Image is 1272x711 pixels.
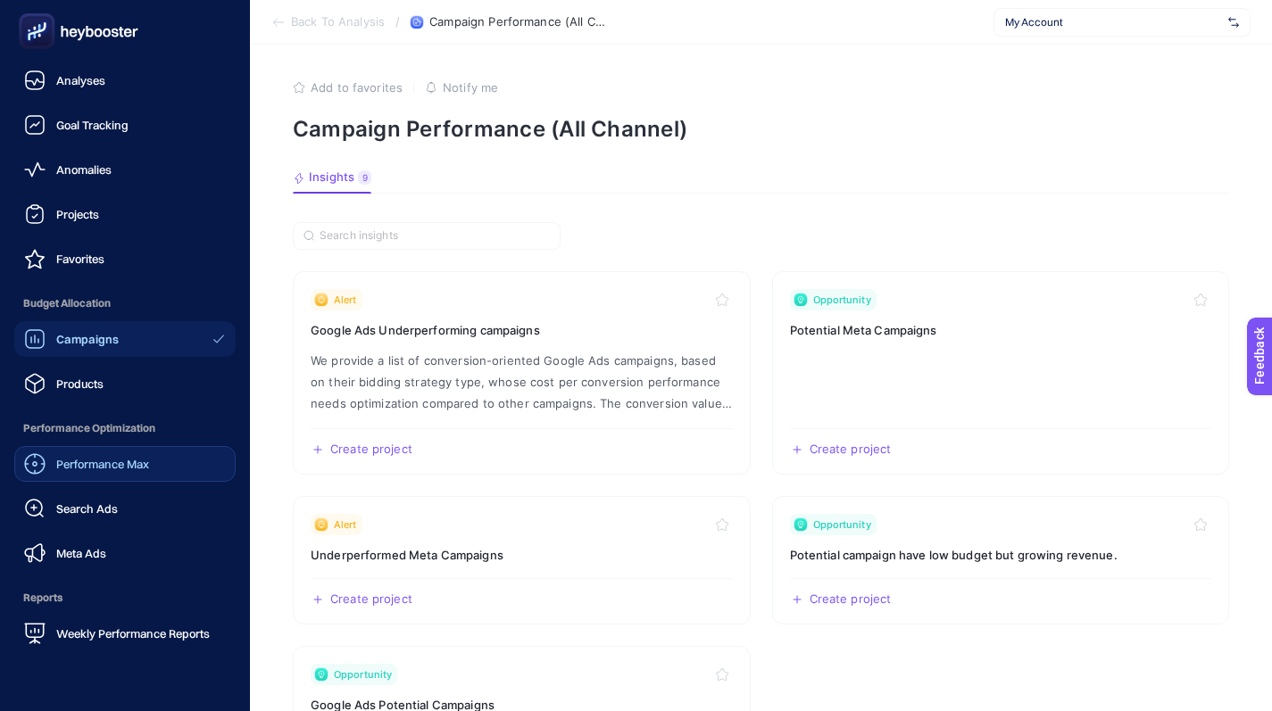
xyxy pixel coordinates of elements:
[56,546,106,560] span: Meta Ads
[311,80,403,95] span: Add to favorites
[330,592,412,607] span: Create project
[311,592,412,607] button: Create a new project based on this insight
[14,241,236,277] a: Favorites
[14,446,236,482] a: Performance Max
[56,457,149,471] span: Performance Max
[56,332,119,346] span: Campaigns
[790,321,1212,339] h3: Insight title
[14,62,236,98] a: Analyses
[334,293,357,307] span: Alert
[772,496,1230,624] a: View insight titled
[56,162,112,177] span: Anomalies
[810,592,892,607] span: Create project
[790,546,1212,564] h3: Insight title
[291,15,385,29] span: Back To Analysis
[56,73,105,87] span: Analyses
[330,442,412,457] span: Create project
[293,271,751,475] a: View insight titled We provide a list of conversion-oriented Google Ads campaigns, based on their...
[14,107,236,143] a: Goal Tracking
[320,229,550,243] input: Search
[334,517,357,532] span: Alert
[311,442,412,457] button: Create a new project based on this insight
[813,293,871,307] span: Opportunity
[790,592,892,607] button: Create a new project based on this insight
[772,271,1230,475] a: View insight titled
[14,491,236,526] a: Search Ads
[56,501,118,516] span: Search Ads
[14,410,236,446] span: Performance Optimization
[311,350,733,414] p: Insight description
[56,252,104,266] span: Favorites
[14,535,236,571] a: Meta Ads
[790,442,892,457] button: Create a new project based on this insight
[14,366,236,401] a: Products
[311,546,733,564] h3: Insight title
[14,196,236,232] a: Projects
[293,496,751,624] a: View insight titled
[711,289,733,310] button: Toggle favorite
[14,616,236,651] a: Weekly Performance Reports
[443,80,498,95] span: Notify me
[334,667,392,682] span: Opportunity
[425,80,498,95] button: Notify me
[711,664,733,685] button: Toggle favorite
[14,321,236,357] a: Campaigns
[56,207,99,221] span: Projects
[14,580,236,616] span: Reports
[309,170,354,185] span: Insights
[1190,289,1211,310] button: Toggle favorite
[293,80,403,95] button: Add to favorites
[11,5,68,20] span: Feedback
[14,285,236,321] span: Budget Allocation
[1190,514,1211,535] button: Toggle favorite
[56,118,129,132] span: Goal Tracking
[293,116,1229,142] p: Campaign Performance (All Channel)
[711,514,733,535] button: Toggle favorite
[810,442,892,457] span: Create project
[56,376,104,391] span: Products
[813,517,871,532] span: Opportunity
[1228,13,1239,31] img: svg%3e
[1005,15,1221,29] span: My Account
[14,152,236,187] a: Anomalies
[311,321,733,339] h3: Insight title
[429,15,608,29] span: Campaign Performance (All Channel)
[56,626,210,641] span: Weekly Performance Reports
[358,170,371,185] div: 9
[395,14,400,29] span: /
